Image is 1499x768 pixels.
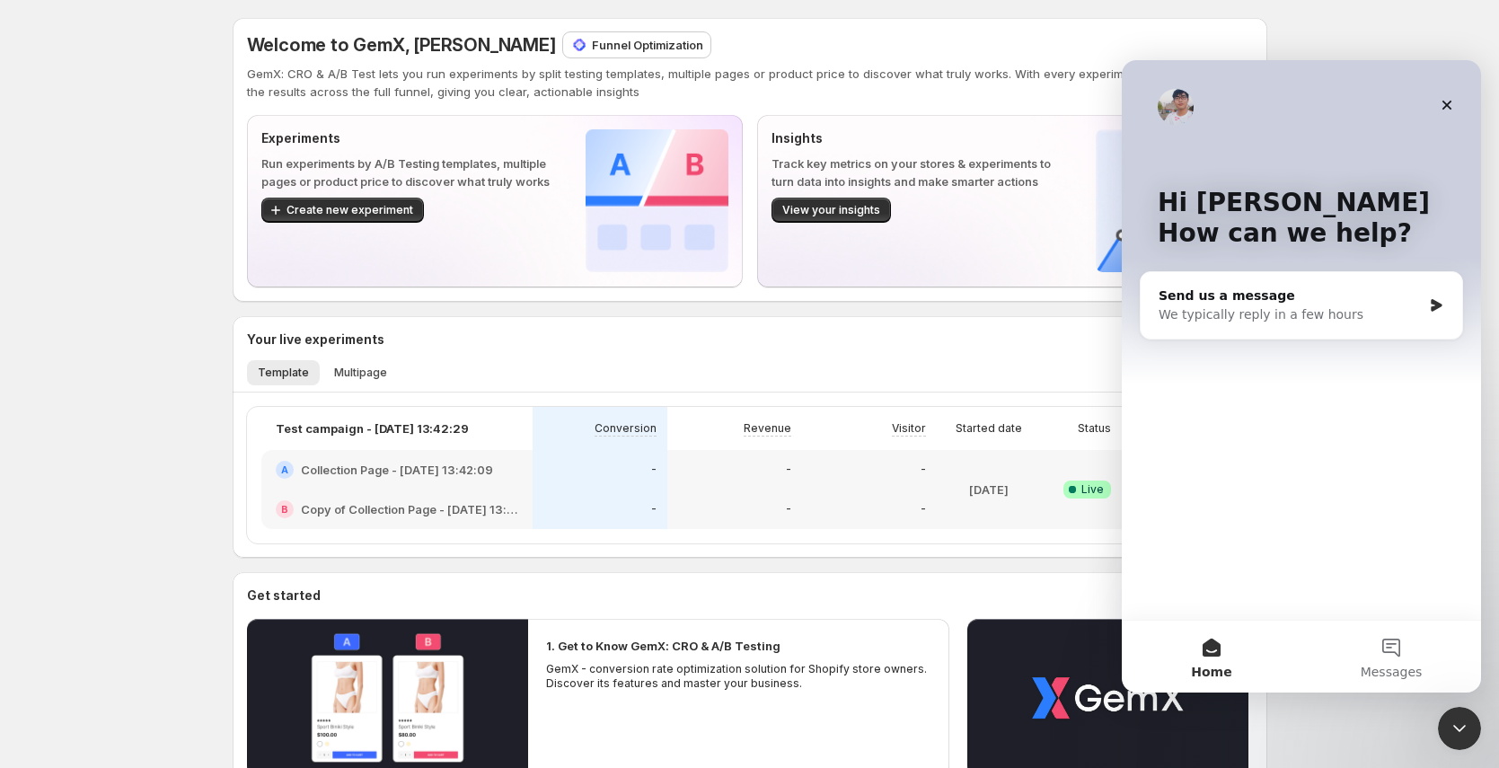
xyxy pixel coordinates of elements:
span: Template [258,366,309,380]
iframe: Intercom live chat [1122,60,1481,693]
span: Create new experiment [287,203,413,217]
p: Test campaign - [DATE] 13:42:29 [276,419,469,437]
h2: Copy of Collection Page - [DATE] 13:42:09 [301,500,518,518]
p: - [921,463,926,477]
p: GemX - conversion rate optimization solution for Shopify store owners. Discover its features and ... [546,662,932,691]
button: View your insights [772,198,891,223]
h2: B [281,504,288,515]
p: Conversion [595,421,657,436]
img: Experiments [586,129,728,272]
p: [DATE] [969,481,1009,499]
p: Run experiments by A/B Testing templates, multiple pages or product price to discover what truly ... [261,154,557,190]
p: - [651,502,657,516]
img: Funnel Optimization [570,36,588,54]
h2: A [281,464,288,475]
span: Multipage [334,366,387,380]
button: Create new experiment [261,198,424,223]
p: - [921,502,926,516]
p: Visitor [892,421,926,436]
p: - [651,463,657,477]
img: Insights [1096,129,1239,272]
span: Welcome to GemX, [PERSON_NAME] [247,34,556,56]
span: Live [1081,482,1104,497]
p: Insights [772,129,1067,147]
p: GemX: CRO & A/B Test lets you run experiments by split testing templates, multiple pages or produ... [247,65,1253,101]
h2: 1. Get to Know GemX: CRO & A/B Testing [546,637,780,655]
p: Funnel Optimization [592,36,703,54]
h2: Collection Page - [DATE] 13:42:09 [301,461,493,479]
span: View your insights [782,203,880,217]
iframe: Intercom live chat [1438,707,1481,750]
p: - [786,463,791,477]
p: - [786,502,791,516]
p: Experiments [261,129,557,147]
p: Started date [956,421,1022,436]
h3: Your live experiments [247,331,384,349]
h3: Get started [247,587,321,605]
p: Status [1078,421,1111,436]
p: Track key metrics on your stores & experiments to turn data into insights and make smarter actions [772,154,1067,190]
p: Revenue [744,421,791,436]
